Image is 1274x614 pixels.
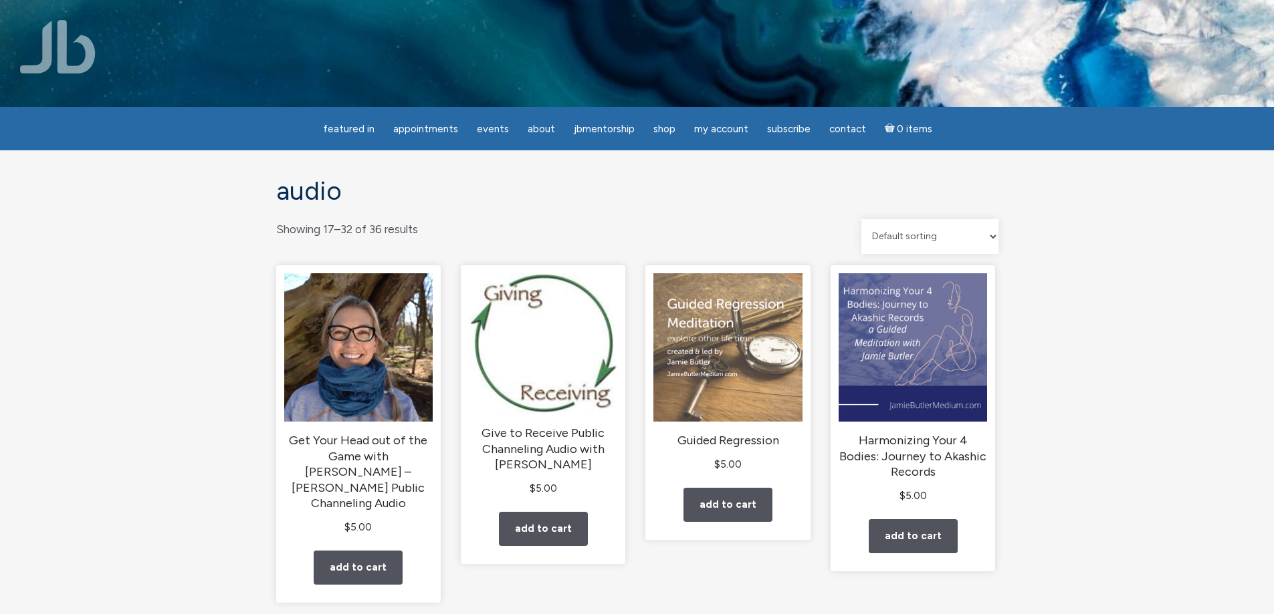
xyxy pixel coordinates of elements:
[284,273,433,422] img: Get Your Head out of the Game with Seth - Jamie Butler Public Channeling Audio
[276,219,418,240] p: Showing 17–32 of 36 results
[344,521,372,533] bdi: 5.00
[714,458,742,470] bdi: 5.00
[323,123,375,135] span: featured in
[469,116,517,142] a: Events
[899,490,927,502] bdi: 5.00
[683,488,772,522] a: Add to cart: “Guided Regression”
[869,519,958,553] a: Add to cart: “Harmonizing Your 4 Bodies: Journey to Akashic Records”
[759,116,819,142] a: Subscribe
[477,123,509,135] span: Events
[469,273,617,414] img: Give to Receive Public Channeling Audio with Jamie Butler
[885,123,897,135] i: Cart
[520,116,563,142] a: About
[499,512,588,546] a: Add to cart: “Give to Receive Public Channeling Audio with Jamie Butler”
[653,433,802,449] h2: Guided Regression
[344,521,350,533] span: $
[897,124,932,134] span: 0 items
[574,123,635,135] span: JBMentorship
[877,115,941,142] a: Cart0 items
[393,123,458,135] span: Appointments
[645,116,683,142] a: Shop
[284,433,433,512] h2: Get Your Head out of the Game with [PERSON_NAME] – [PERSON_NAME] Public Channeling Audio
[469,273,617,496] a: Give to Receive Public Channeling Audio with [PERSON_NAME] $5.00
[314,551,403,585] a: Add to cart: “Get Your Head out of the Game with Seth - Jamie Butler Public Channeling Audio”
[530,482,557,494] bdi: 5.00
[653,123,675,135] span: Shop
[861,219,998,254] select: Shop order
[528,123,555,135] span: About
[653,273,802,422] img: Guided Regression
[686,116,756,142] a: My Account
[829,123,866,135] span: Contact
[821,116,874,142] a: Contact
[20,20,96,73] img: Jamie Butler. The Everyday Medium
[315,116,383,142] a: featured in
[276,177,998,206] h1: Audio
[566,116,643,142] a: JBMentorship
[767,123,811,135] span: Subscribe
[714,458,720,470] span: $
[284,273,433,536] a: Get Your Head out of the Game with [PERSON_NAME] – [PERSON_NAME] Public Channeling Audio $5.00
[839,273,987,504] a: Harmonizing Your 4 Bodies: Journey to Akashic Records $5.00
[385,116,466,142] a: Appointments
[839,273,987,422] img: Harmonizing Your 4 Bodies: Journey to Akashic Records
[469,426,617,473] h2: Give to Receive Public Channeling Audio with [PERSON_NAME]
[899,490,906,502] span: $
[653,273,802,473] a: Guided Regression $5.00
[839,433,987,480] h2: Harmonizing Your 4 Bodies: Journey to Akashic Records
[694,123,748,135] span: My Account
[530,482,536,494] span: $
